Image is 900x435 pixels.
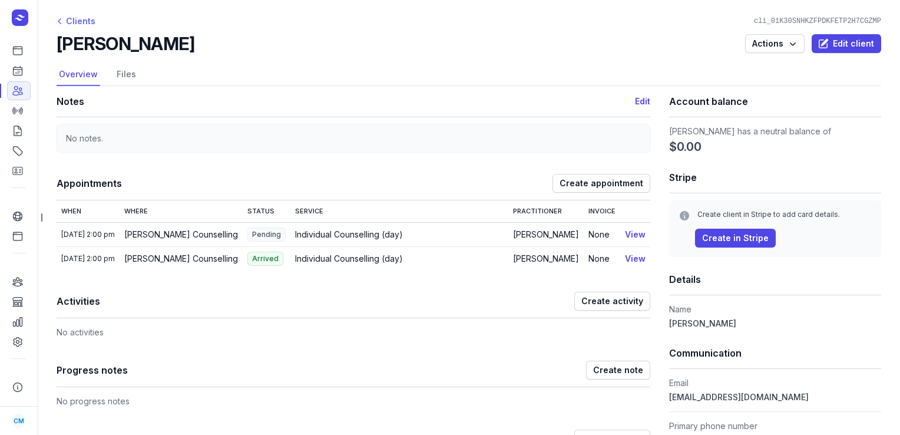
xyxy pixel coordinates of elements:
[669,93,881,110] h1: Account balance
[57,175,552,192] h1: Appointments
[57,318,650,340] div: No activities
[669,376,881,390] dt: Email
[669,139,702,155] span: $0.00
[669,169,881,186] h1: Stripe
[120,222,243,246] td: [PERSON_NAME] Counselling
[669,392,809,402] span: [EMAIL_ADDRESS][DOMAIN_NAME]
[247,252,283,266] span: Arrived
[290,200,508,222] th: Service
[625,229,646,239] a: View
[57,33,194,54] h2: [PERSON_NAME]
[695,229,776,248] button: Create in Stripe
[669,126,831,136] span: [PERSON_NAME] has a neutral balance of
[625,253,646,263] a: View
[120,200,243,222] th: Where
[560,176,643,190] span: Create appointment
[697,210,872,219] div: Create client in Stripe to add card details.
[745,34,805,53] button: Actions
[593,363,643,377] span: Create note
[669,271,881,288] h1: Details
[819,37,874,51] span: Edit client
[61,230,115,239] div: [DATE] 2:00 pm
[669,419,881,433] dt: Primary phone number
[114,64,138,86] a: Files
[14,414,24,428] span: CM
[584,200,620,222] th: Invoice
[57,200,120,222] th: When
[290,246,508,271] td: Individual Counselling (day)
[57,362,586,378] h1: Progress notes
[508,222,584,246] td: [PERSON_NAME]
[247,228,286,242] span: Pending
[584,246,620,271] td: None
[669,302,881,317] dt: Name
[702,231,769,245] span: Create in Stripe
[669,345,881,361] h1: Communication
[57,293,574,309] h1: Activities
[290,222,508,246] td: Individual Counselling (day)
[581,294,643,308] span: Create activity
[635,94,650,108] button: Edit
[66,133,103,143] span: No notes.
[752,37,798,51] span: Actions
[508,200,584,222] th: Practitioner
[243,200,290,222] th: Status
[57,14,95,28] div: Clients
[669,318,736,328] span: [PERSON_NAME]
[120,246,243,271] td: [PERSON_NAME] Counselling
[584,222,620,246] td: None
[57,64,881,86] nav: Tabs
[57,64,100,86] a: Overview
[749,17,886,26] div: cli_01K30SNHKZFPDKFETP2H7CGZMP
[57,93,635,110] h1: Notes
[508,246,584,271] td: [PERSON_NAME]
[812,34,881,53] button: Edit client
[61,254,115,263] div: [DATE] 2:00 pm
[57,387,650,408] div: No progress notes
